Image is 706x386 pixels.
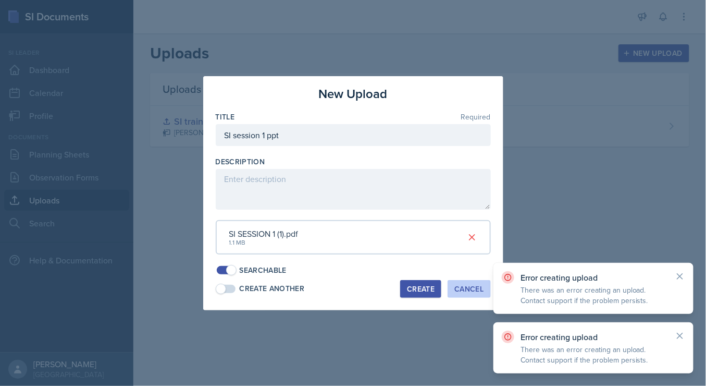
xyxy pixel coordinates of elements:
input: Enter title [216,124,491,146]
div: Cancel [454,285,484,293]
div: 1.1 MB [229,238,299,247]
label: Title [216,112,235,122]
div: Create Another [240,283,305,294]
div: Create [407,285,435,293]
p: There was an error creating an upload. Contact support if the problem persists. [521,344,666,365]
span: Required [461,113,491,120]
p: Error creating upload [521,272,666,283]
p: There was an error creating an upload. Contact support if the problem persists. [521,285,666,306]
button: Create [400,280,441,298]
div: SI SESSION 1 (1).pdf [229,227,299,240]
div: Searchable [240,265,287,276]
button: Cancel [448,280,490,298]
p: Error creating upload [521,332,666,342]
label: Description [216,156,265,167]
h3: New Upload [319,85,388,103]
